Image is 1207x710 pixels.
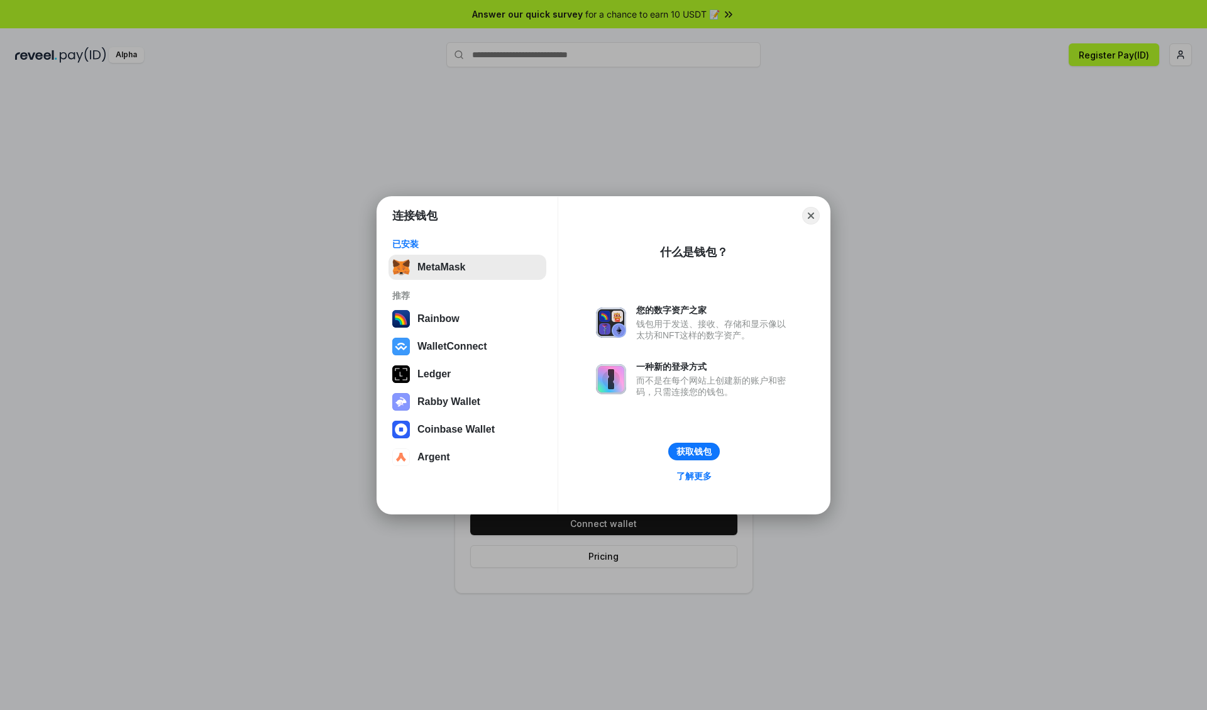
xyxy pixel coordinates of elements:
[417,313,460,324] div: Rainbow
[417,369,451,380] div: Ledger
[389,362,546,387] button: Ledger
[389,389,546,414] button: Rabby Wallet
[636,318,792,341] div: 钱包用于发送、接收、存储和显示像以太坊和NFT这样的数字资产。
[417,424,495,435] div: Coinbase Wallet
[389,445,546,470] button: Argent
[669,468,719,484] a: 了解更多
[676,446,712,457] div: 获取钱包
[417,452,450,463] div: Argent
[392,421,410,438] img: svg+xml,%3Csvg%20width%3D%2228%22%20height%3D%2228%22%20viewBox%3D%220%200%2028%2028%22%20fill%3D...
[596,364,626,394] img: svg+xml,%3Csvg%20xmlns%3D%22http%3A%2F%2Fwww.w3.org%2F2000%2Fsvg%22%20fill%3D%22none%22%20viewBox...
[636,361,792,372] div: 一种新的登录方式
[392,238,543,250] div: 已安装
[417,262,465,273] div: MetaMask
[660,245,728,260] div: 什么是钱包？
[392,310,410,328] img: svg+xml,%3Csvg%20width%3D%22120%22%20height%3D%22120%22%20viewBox%3D%220%200%20120%20120%22%20fil...
[676,470,712,482] div: 了解更多
[417,341,487,352] div: WalletConnect
[392,338,410,355] img: svg+xml,%3Csvg%20width%3D%2228%22%20height%3D%2228%22%20viewBox%3D%220%200%2028%2028%22%20fill%3D...
[668,443,720,460] button: 获取钱包
[392,290,543,301] div: 推荐
[596,308,626,338] img: svg+xml,%3Csvg%20xmlns%3D%22http%3A%2F%2Fwww.w3.org%2F2000%2Fsvg%22%20fill%3D%22none%22%20viewBox...
[389,417,546,442] button: Coinbase Wallet
[392,365,410,383] img: svg+xml,%3Csvg%20xmlns%3D%22http%3A%2F%2Fwww.w3.org%2F2000%2Fsvg%22%20width%3D%2228%22%20height%3...
[802,207,820,225] button: Close
[392,208,438,223] h1: 连接钱包
[392,258,410,276] img: svg+xml,%3Csvg%20fill%3D%22none%22%20height%3D%2233%22%20viewBox%3D%220%200%2035%2033%22%20width%...
[636,304,792,316] div: 您的数字资产之家
[636,375,792,397] div: 而不是在每个网站上创建新的账户和密码，只需连接您的钱包。
[392,393,410,411] img: svg+xml,%3Csvg%20xmlns%3D%22http%3A%2F%2Fwww.w3.org%2F2000%2Fsvg%22%20fill%3D%22none%22%20viewBox...
[389,306,546,331] button: Rainbow
[389,255,546,280] button: MetaMask
[417,396,480,408] div: Rabby Wallet
[392,448,410,466] img: svg+xml,%3Csvg%20width%3D%2228%22%20height%3D%2228%22%20viewBox%3D%220%200%2028%2028%22%20fill%3D...
[389,334,546,359] button: WalletConnect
